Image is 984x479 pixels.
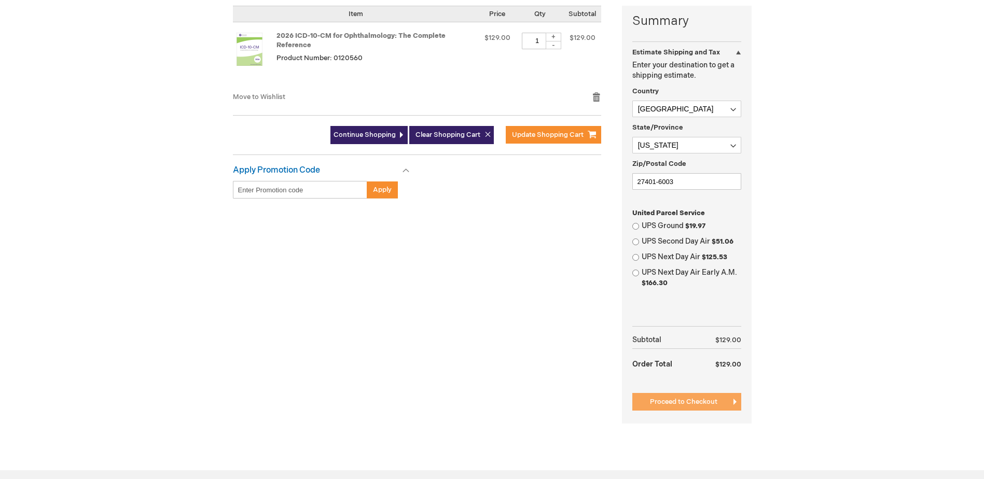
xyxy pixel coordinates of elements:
[642,252,741,262] label: UPS Next Day Air
[642,267,741,288] label: UPS Next Day Air Early A.M.
[632,332,695,349] th: Subtotal
[702,253,727,261] span: $125.53
[349,10,363,18] span: Item
[415,131,480,139] span: Clear Shopping Cart
[233,165,320,175] strong: Apply Promotion Code
[715,336,741,344] span: $129.00
[534,10,546,18] span: Qty
[373,186,392,194] span: Apply
[512,131,584,139] span: Update Shopping Cart
[484,34,510,42] span: $129.00
[632,60,741,81] p: Enter your destination to get a shipping estimate.
[685,222,705,230] span: $19.97
[632,87,659,95] span: Country
[632,393,741,411] button: Proceed to Checkout
[233,33,276,81] a: 2026 ICD-10-CM for Ophthalmology: The Complete Reference
[632,209,705,217] span: United Parcel Service
[233,93,285,101] a: Move to Wishlist
[233,33,266,66] img: 2026 ICD-10-CM for Ophthalmology: The Complete Reference
[276,54,363,62] span: Product Number: 0120560
[569,10,596,18] span: Subtotal
[715,360,741,369] span: $129.00
[334,131,396,139] span: Continue Shopping
[650,398,717,406] span: Proceed to Checkout
[632,12,741,30] strong: Summary
[642,279,668,287] span: $166.30
[546,33,561,41] div: +
[642,236,741,247] label: UPS Second Day Air
[632,355,672,373] strong: Order Total
[233,181,367,199] input: Enter Promotion code
[546,41,561,49] div: -
[367,181,398,199] button: Apply
[522,33,553,49] input: Qty
[632,48,720,57] strong: Estimate Shipping and Tax
[632,160,686,168] span: Zip/Postal Code
[632,123,683,132] span: State/Province
[330,126,408,144] a: Continue Shopping
[570,34,595,42] span: $129.00
[489,10,505,18] span: Price
[712,237,733,246] span: $51.06
[276,32,446,50] a: 2026 ICD-10-CM for Ophthalmology: The Complete Reference
[409,126,494,144] button: Clear Shopping Cart
[506,126,601,144] button: Update Shopping Cart
[642,221,741,231] label: UPS Ground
